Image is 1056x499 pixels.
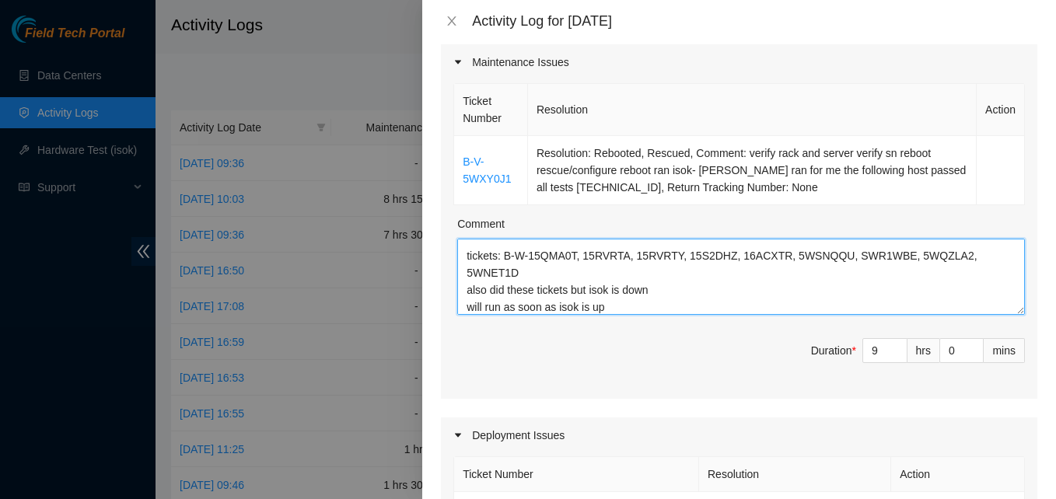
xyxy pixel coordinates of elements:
th: Action [891,457,1025,492]
div: Maintenance Issues [441,44,1037,80]
textarea: Comment [457,239,1025,315]
div: mins [984,338,1025,363]
button: Close [441,14,463,29]
th: Action [977,84,1025,136]
span: close [446,15,458,27]
td: Resolution: Rebooted, Rescued, Comment: verify rack and server verify sn reboot rescue/configure ... [528,136,977,205]
div: Duration [811,342,856,359]
th: Resolution [528,84,977,136]
span: caret-right [453,58,463,67]
th: Ticket Number [454,84,528,136]
div: hrs [907,338,940,363]
th: Resolution [699,457,891,492]
th: Ticket Number [454,457,699,492]
div: Activity Log for [DATE] [472,12,1037,30]
div: Deployment Issues [441,417,1037,453]
span: caret-right [453,431,463,440]
a: B-V-5WXY0J1 [463,155,511,185]
label: Comment [457,215,505,232]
